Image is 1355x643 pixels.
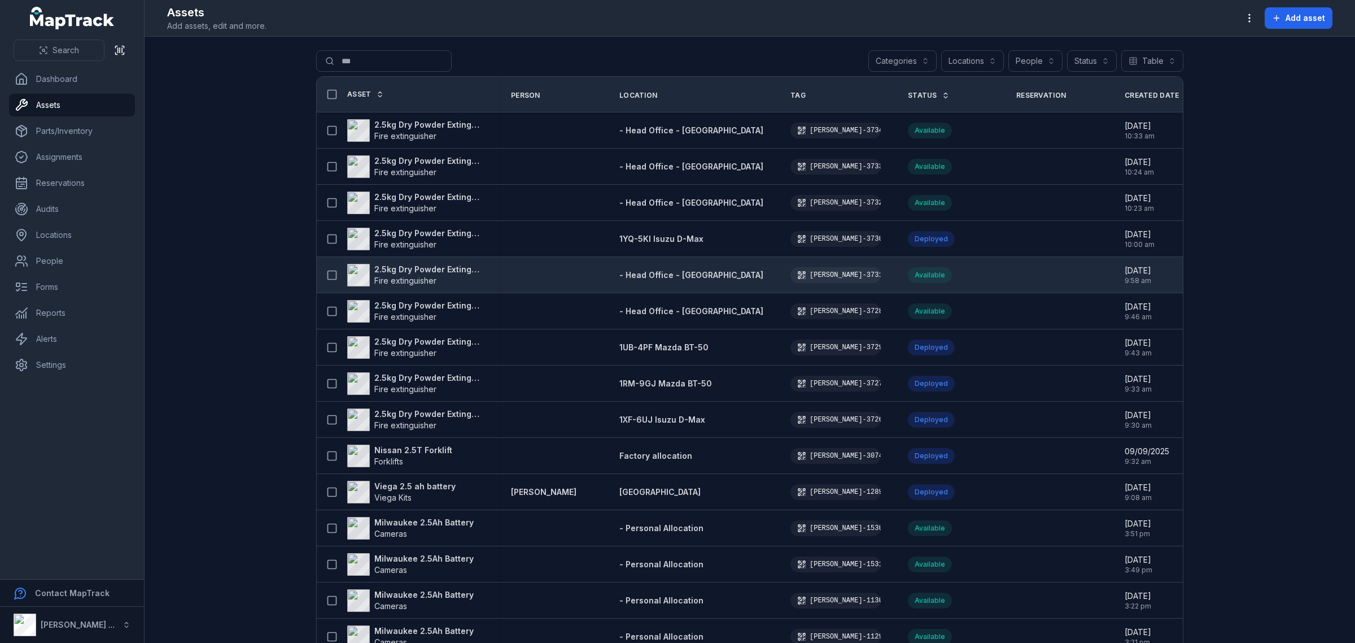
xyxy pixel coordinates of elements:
time: 9/11/2025, 9:30:23 AM [1125,410,1152,430]
div: Deployed [908,484,955,500]
a: Parts/Inventory [9,120,135,142]
span: 1RM-9GJ Mazda BT-50 [619,379,712,388]
a: Locations [9,224,135,246]
span: [DATE] [1125,410,1152,421]
a: - Head Office - [GEOGRAPHIC_DATA] [619,270,763,281]
a: Milwaukee 2.5Ah BatteryCameras [347,589,474,612]
div: Available [908,267,952,283]
time: 9/11/2025, 10:33:24 AM [1125,120,1155,141]
span: 9:32 am [1125,457,1169,466]
a: Dashboard [9,68,135,90]
a: Status [908,91,950,100]
strong: 2.5kg Dry Powder Extinguisher [374,372,484,384]
strong: 2.5kg Dry Powder Extinguisher [374,300,484,311]
span: 9:43 am [1125,349,1152,358]
span: - Head Office - [GEOGRAPHIC_DATA] [619,198,763,207]
a: 2.5kg Dry Powder ExtinguisherFire extinguisher [347,336,484,359]
time: 8/1/2025, 9:08:06 AM [1125,482,1152,502]
span: Fire extinguisher [374,240,436,249]
span: Fire extinguisher [374,420,436,430]
div: [PERSON_NAME]-3074 [790,448,881,464]
span: [DATE] [1125,120,1155,132]
div: Deployed [908,231,955,247]
a: - Head Office - [GEOGRAPHIC_DATA] [619,197,763,208]
strong: 2.5kg Dry Powder Extinguisher [374,192,484,203]
strong: Nissan 2.5T Forklift [374,445,452,456]
a: 2.5kg Dry Powder ExtinguisherFire extinguisher [347,300,484,323]
span: - Head Office - [GEOGRAPHIC_DATA] [619,162,763,171]
strong: 2.5kg Dry Powder Extinguisher [374,409,484,420]
a: Asset [347,90,384,99]
span: [DATE] [1125,301,1152,312]
span: [DATE] [1125,337,1152,349]
span: Fire extinguisher [374,203,436,213]
span: Fire extinguisher [374,312,436,321]
strong: [PERSON_NAME] Air [41,620,119,629]
span: - Head Office - [GEOGRAPHIC_DATA] [619,270,763,280]
span: Viega Kits [374,493,412,502]
time: 9/11/2025, 9:46:21 AM [1125,301,1152,321]
div: [PERSON_NAME]-3732 [790,195,881,211]
a: - Personal Allocation [619,523,703,534]
time: 7/22/2025, 3:51:24 PM [1125,518,1151,538]
a: MapTrack [30,7,115,29]
span: [DATE] [1125,157,1154,168]
span: [DATE] [1125,193,1154,204]
span: Reservation [1016,91,1066,100]
h2: Assets [167,5,266,20]
span: Fire extinguisher [374,276,436,285]
a: Milwaukee 2.5Ah BatteryCameras [347,517,474,540]
span: 1YQ-5KI Isuzu D-Max [619,234,703,244]
a: Nissan 2.5T ForkliftForklifts [347,445,452,467]
span: Cameras [374,601,407,611]
span: [DATE] [1125,627,1151,638]
div: Available [908,195,952,211]
strong: 2.5kg Dry Powder Extinguisher [374,119,484,131]
time: 7/22/2025, 3:49:29 PM [1125,554,1152,575]
time: 7/22/2025, 3:22:46 PM [1125,590,1151,611]
a: [GEOGRAPHIC_DATA] [619,486,701,498]
a: 1RM-9GJ Mazda BT-50 [619,378,712,389]
div: [PERSON_NAME]-3734 [790,123,881,138]
a: Settings [9,354,135,376]
span: 9:08 am [1125,493,1152,502]
span: - Personal Allocation [619,559,703,569]
span: [GEOGRAPHIC_DATA] [619,487,701,497]
strong: Contact MapTrack [35,588,110,598]
a: 2.5kg Dry Powder ExtinguisherFire extinguisher [347,119,484,142]
button: Locations [941,50,1004,72]
span: Person [511,91,540,100]
a: 2.5kg Dry Powder ExtinguisherFire extinguisher [347,192,484,214]
span: Factory allocation [619,451,692,460]
a: 2.5kg Dry Powder ExtinguisherFire extinguisher [347,264,484,286]
a: People [9,250,135,272]
strong: Milwaukee 2.5Ah Battery [374,625,474,637]
span: Asset [347,90,371,99]
span: Created Date [1125,91,1179,100]
span: 09/09/2025 [1125,446,1169,457]
span: [DATE] [1125,229,1155,240]
button: Add asset [1265,7,1332,29]
span: Location [619,91,657,100]
span: [DATE] [1125,518,1151,529]
span: Fire extinguisher [374,131,436,141]
div: Deployed [908,376,955,392]
strong: Milwaukee 2.5Ah Battery [374,589,474,601]
strong: Milwaukee 2.5Ah Battery [374,553,474,564]
span: 10:24 am [1125,168,1154,177]
div: [PERSON_NAME]-3727 [790,376,881,392]
strong: 2.5kg Dry Powder Extinguisher [374,228,484,239]
time: 9/11/2025, 10:24:26 AM [1125,157,1154,177]
button: Categories [868,50,937,72]
span: 3:51 pm [1125,529,1151,538]
a: Viega 2.5 ah batteryViega Kits [347,481,456,503]
div: Available [908,593,952,609]
span: - Personal Allocation [619,596,703,605]
div: [PERSON_NAME]-1130 [790,593,881,609]
div: Deployed [908,412,955,428]
span: 9:33 am [1125,385,1152,394]
strong: 2.5kg Dry Powder Extinguisher [374,155,484,167]
span: [DATE] [1125,265,1151,276]
button: Status [1067,50,1117,72]
a: Created Date [1125,91,1192,100]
